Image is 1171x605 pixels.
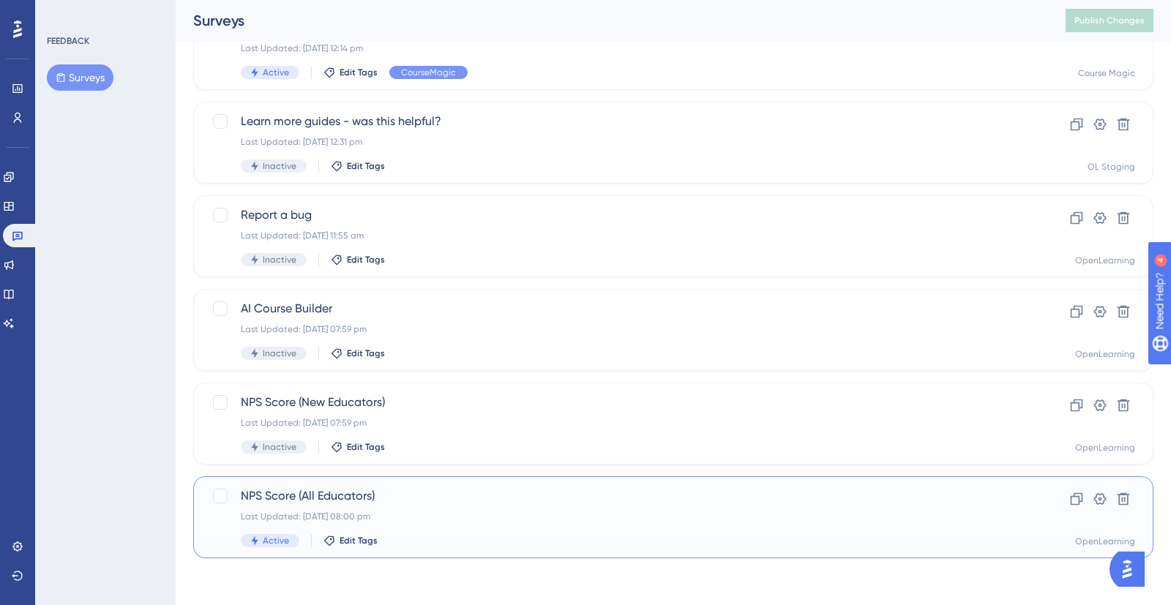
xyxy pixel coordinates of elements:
[347,441,385,453] span: Edit Tags
[1075,348,1135,360] div: OpenLearning
[241,300,989,317] span: AI Course Builder
[47,35,89,47] div: FEEDBACK
[1075,536,1135,547] div: OpenLearning
[347,347,385,359] span: Edit Tags
[34,4,91,21] span: Need Help?
[1075,255,1135,266] div: OpenLearning
[241,511,989,522] div: Last Updated: [DATE] 08:00 pm
[347,254,385,266] span: Edit Tags
[347,160,385,172] span: Edit Tags
[331,347,385,359] button: Edit Tags
[241,206,989,224] span: Report a bug
[331,160,385,172] button: Edit Tags
[331,254,385,266] button: Edit Tags
[331,441,385,453] button: Edit Tags
[340,67,378,78] span: Edit Tags
[47,64,113,91] button: Surveys
[1075,442,1135,454] div: OpenLearning
[193,10,1029,31] div: Surveys
[263,67,289,78] span: Active
[241,417,989,429] div: Last Updated: [DATE] 07:59 pm
[241,230,989,241] div: Last Updated: [DATE] 11:55 am
[241,113,989,130] span: Learn more guides - was this helpful?
[323,535,378,546] button: Edit Tags
[241,136,989,148] div: Last Updated: [DATE] 12:31 pm
[241,394,989,411] span: NPS Score (New Educators)
[263,535,289,546] span: Active
[1110,547,1153,591] iframe: UserGuiding AI Assistant Launcher
[241,323,989,335] div: Last Updated: [DATE] 07:59 pm
[1088,161,1135,173] div: OL Staging
[263,347,296,359] span: Inactive
[1078,67,1135,79] div: Course Magic
[102,7,106,19] div: 4
[241,42,989,54] div: Last Updated: [DATE] 12:14 pm
[1066,9,1153,32] button: Publish Changes
[323,67,378,78] button: Edit Tags
[241,487,989,505] span: NPS Score (All Educators)
[340,535,378,546] span: Edit Tags
[263,254,296,266] span: Inactive
[263,441,296,453] span: Inactive
[1074,15,1145,26] span: Publish Changes
[263,160,296,172] span: Inactive
[401,67,456,78] span: CourseMagic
